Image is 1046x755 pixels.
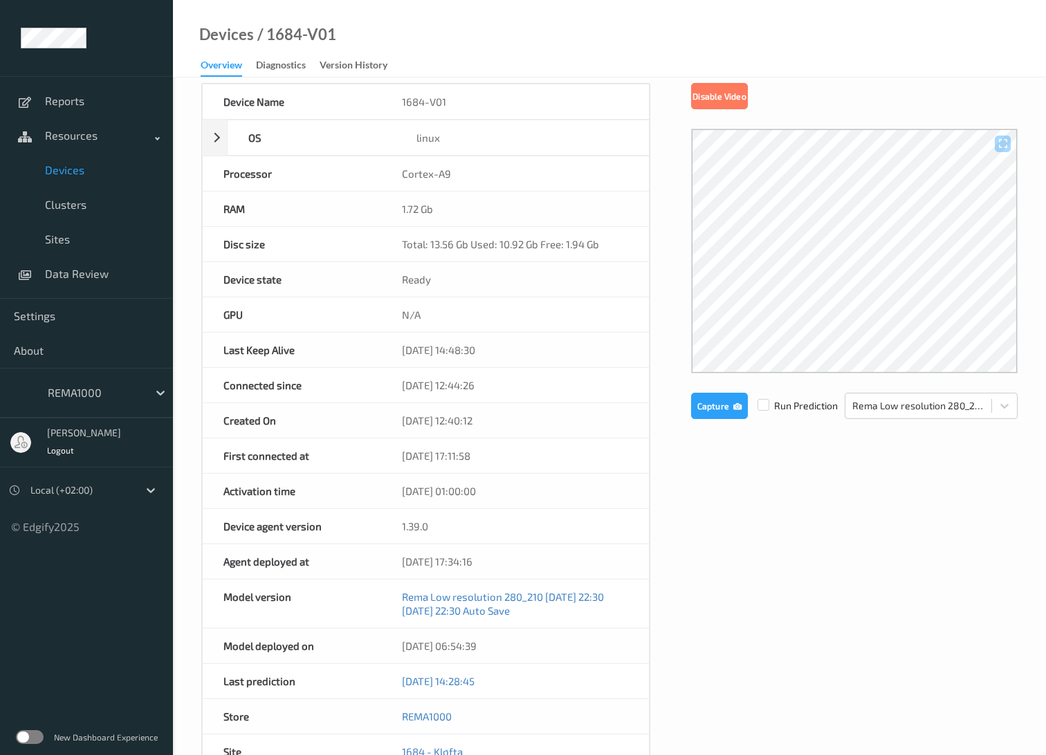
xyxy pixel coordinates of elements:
div: 1.72 Gb [381,192,649,226]
div: Diagnostics [256,58,306,75]
div: Activation time [203,474,381,508]
div: [DATE] 17:34:16 [381,544,649,579]
div: Created On [203,403,381,438]
a: Version History [320,56,401,75]
div: First connected at [203,438,381,473]
div: Overview [201,58,242,77]
div: Model deployed on [203,628,381,663]
div: / 1684-V01 [254,28,336,41]
div: Total: 13.56 Gb Used: 10.92 Gb Free: 1.94 Gb [381,227,649,261]
div: 1.39.0 [381,509,649,543]
a: [DATE] 14:28:45 [402,675,475,687]
div: Device agent version [203,509,381,543]
a: REMA1000 [402,710,452,723]
div: [DATE] 12:44:26 [381,368,649,402]
div: GPU [203,297,381,332]
div: Device Name [203,84,381,119]
div: Last Keep Alive [203,333,381,367]
div: Disc size [203,227,381,261]
button: Capture [691,393,748,419]
div: [DATE] 06:54:39 [381,628,649,663]
div: Connected since [203,368,381,402]
div: Device state [203,262,381,297]
div: Store [203,699,381,734]
div: Cortex-A9 [381,156,649,191]
div: linux [396,120,649,155]
div: [DATE] 12:40:12 [381,403,649,438]
div: Ready [381,262,649,297]
span: Run Prediction [748,399,838,413]
a: Diagnostics [256,56,320,75]
div: [DATE] 01:00:00 [381,474,649,508]
div: RAM [203,192,381,226]
div: Last prediction [203,664,381,698]
a: Devices [199,28,254,41]
div: Processor [203,156,381,191]
div: [DATE] 14:48:30 [381,333,649,367]
div: Agent deployed at [203,544,381,579]
div: N/A [381,297,649,332]
div: OS [228,120,396,155]
div: Version History [320,58,387,75]
div: 1684-V01 [381,84,649,119]
a: Rema Low resolution 280_210 [DATE] 22:30 [DATE] 22:30 Auto Save [402,590,604,617]
div: [DATE] 17:11:58 [381,438,649,473]
a: Overview [201,56,256,77]
div: Model version [203,579,381,628]
div: OSlinux [202,120,650,156]
button: Disable Video [691,83,748,109]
